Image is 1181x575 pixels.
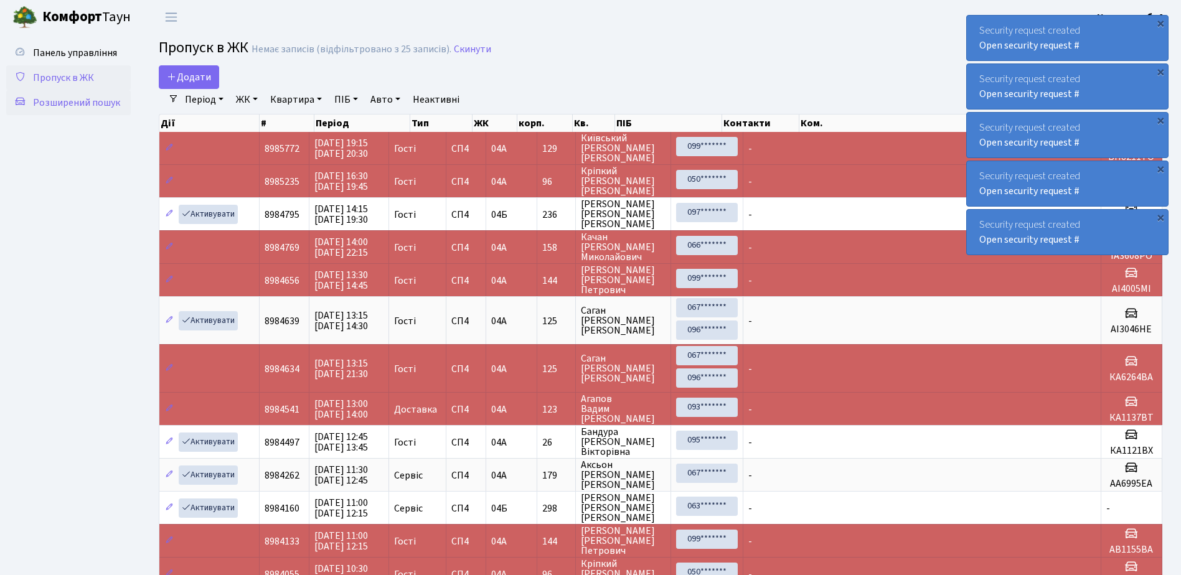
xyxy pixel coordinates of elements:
a: Активувати [179,205,238,224]
span: 04Б [491,502,507,515]
span: [DATE] 13:00 [DATE] 14:00 [314,397,368,421]
span: 123 [542,404,570,414]
span: - [748,274,752,287]
span: Гості [394,437,416,447]
span: Бандура [PERSON_NAME] Вікторівна [581,427,666,457]
h5: АІ3046НЕ [1106,324,1157,335]
a: Неактивні [408,89,464,110]
span: Саган [PERSON_NAME] [PERSON_NAME] [581,306,666,335]
a: Open security request # [979,136,1080,149]
span: СП4 [451,243,481,253]
h5: АА6995ЕА [1106,478,1157,490]
span: СП4 [451,437,481,447]
th: Період [314,115,410,132]
span: Гості [394,536,416,546]
b: Консьєрж б. 4. [1097,11,1166,24]
span: [DATE] 12:45 [DATE] 13:45 [314,430,368,454]
span: 96 [542,177,570,187]
span: Саган [PERSON_NAME] [PERSON_NAME] [581,353,666,383]
div: Security request created [967,210,1168,255]
span: 8984541 [265,403,299,416]
a: Період [180,89,228,110]
span: Аксьон [PERSON_NAME] [PERSON_NAME] [581,460,666,490]
span: 144 [542,536,570,546]
span: [DATE] 11:00 [DATE] 12:15 [314,529,368,553]
span: Гості [394,276,416,286]
a: Скинути [454,44,491,55]
span: СП4 [451,276,481,286]
a: Активувати [179,498,238,518]
span: - [748,436,752,449]
span: - [1106,502,1110,515]
span: 04А [491,241,507,255]
span: - [748,314,752,328]
span: [DATE] 11:00 [DATE] 12:15 [314,496,368,520]
h5: КА6264ВА [1106,372,1157,383]
span: [PERSON_NAME] [PERSON_NAME] [PERSON_NAME] [581,493,666,523]
span: Панель управління [33,46,117,60]
h5: ІА3608РО [1106,250,1157,262]
h5: КА1121ВХ [1106,445,1157,457]
span: 298 [542,503,570,513]
span: 04А [491,403,507,416]
span: Київський [PERSON_NAME] [PERSON_NAME] [581,133,666,163]
span: Пропуск в ЖК [33,71,94,85]
a: Консьєрж б. 4. [1097,10,1166,25]
div: Security request created [967,16,1168,60]
a: Пропуск в ЖК [6,65,131,90]
th: ПІБ [615,115,722,132]
a: Open security request # [979,87,1080,101]
span: 04А [491,436,507,449]
span: Доставка [394,404,437,414]
span: Кріпкий [PERSON_NAME] [PERSON_NAME] [581,166,666,196]
span: 04А [491,535,507,548]
th: Тип [410,115,472,132]
span: СП4 [451,404,481,414]
a: ЖК [231,89,263,110]
span: 8984262 [265,469,299,482]
span: 129 [542,144,570,154]
span: СП4 [451,503,481,513]
div: × [1154,17,1167,29]
span: - [748,175,752,189]
a: Активувати [179,311,238,330]
div: Security request created [967,113,1168,157]
div: Security request created [967,161,1168,206]
span: СП4 [451,316,481,326]
span: Гості [394,210,416,220]
span: Качан [PERSON_NAME] Миколайович [581,232,666,262]
a: Open security request # [979,233,1080,246]
th: Дії [159,115,260,132]
div: Security request created [967,64,1168,109]
th: Кв. [573,115,615,132]
span: Гості [394,243,416,253]
h5: КА1137ВТ [1106,412,1157,424]
a: Активувати [179,432,238,452]
span: [DATE] 19:15 [DATE] 20:30 [314,136,368,161]
div: × [1154,211,1167,223]
a: Активувати [179,465,238,485]
span: - [748,241,752,255]
span: - [748,362,752,376]
a: ПІБ [329,89,363,110]
span: Додати [167,70,211,84]
a: Квартира [265,89,327,110]
span: 04А [491,142,507,156]
span: [PERSON_NAME] [PERSON_NAME] Петрович [581,265,666,295]
span: 8984497 [265,436,299,449]
button: Переключити навігацію [156,7,187,27]
span: [DATE] 13:15 [DATE] 21:30 [314,357,368,381]
a: Авто [365,89,405,110]
span: СП4 [451,364,481,374]
span: 158 [542,243,570,253]
span: Гості [394,316,416,326]
span: - [748,403,752,416]
span: 8984639 [265,314,299,328]
span: [DATE] 14:00 [DATE] 22:15 [314,235,368,259]
span: [DATE] 13:15 [DATE] 14:30 [314,309,368,333]
span: 04Б [491,208,507,222]
span: [PERSON_NAME] [PERSON_NAME] [PERSON_NAME] [581,199,666,229]
th: # [260,115,314,132]
span: 26 [542,437,570,447]
span: [DATE] 14:15 [DATE] 19:30 [314,202,368,227]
